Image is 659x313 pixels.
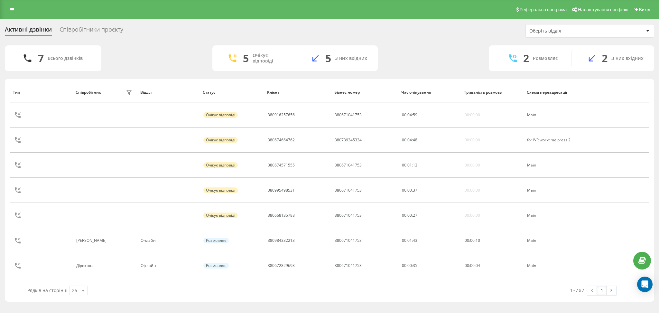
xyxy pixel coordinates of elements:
[402,162,406,168] span: 00
[401,90,458,95] div: Час очікування
[334,90,395,95] div: Бізнес номер
[527,90,583,95] div: Схема переадресації
[465,113,480,117] div: 00:00:00
[639,7,650,12] span: Вихід
[465,213,480,218] div: 00:00:00
[5,26,52,36] div: Активні дзвінки
[268,213,295,218] div: 380668135788
[523,52,529,64] div: 2
[465,238,469,243] span: 00
[76,90,101,95] div: Співробітник
[72,287,77,294] div: 25
[203,162,238,168] div: Очікує відповіді
[335,56,367,61] div: З них вхідних
[253,53,285,64] div: Очікує відповіді
[243,52,249,64] div: 5
[570,287,584,293] div: 1 - 7 з 7
[602,52,608,64] div: 2
[533,56,558,61] div: Розмовляє
[140,90,197,95] div: Відділ
[527,163,583,167] div: Main
[527,138,583,142] div: for IVR worktime press 2
[27,287,68,293] span: Рядків на сторінці
[597,286,607,295] a: 1
[413,137,417,143] span: 48
[48,56,83,61] div: Всього дзвінків
[267,90,328,95] div: Клієнт
[268,138,295,142] div: 380674664762
[203,238,229,243] div: Розмовляє
[335,163,362,167] div: 380671041753
[611,56,644,61] div: З них вхідних
[268,163,295,167] div: 380674571555
[464,90,521,95] div: Тривалість розмови
[203,137,238,143] div: Очікує відповіді
[637,277,653,292] div: Open Intercom Messenger
[413,187,417,193] span: 37
[268,113,295,117] div: 380916257656
[76,263,96,268] div: Діректкол
[470,238,475,243] span: 00
[476,263,480,268] span: 04
[76,238,108,243] div: [PERSON_NAME]
[527,188,583,193] div: Main
[465,263,469,268] span: 00
[335,263,362,268] div: 380671041753
[402,138,417,142] div: : :
[476,238,480,243] span: 10
[402,137,406,143] span: 00
[529,28,606,34] div: Оберіть відділ
[335,238,362,243] div: 380671041753
[402,188,417,193] div: : :
[402,187,406,193] span: 00
[407,162,412,168] span: 01
[402,112,406,118] span: 00
[60,26,123,36] div: Співробітники проєкту
[527,263,583,268] div: Main
[465,238,480,243] div: : :
[335,113,362,117] div: 380671041753
[527,113,583,117] div: Main
[402,213,406,218] span: 00
[402,263,458,268] div: 00:00:35
[38,52,44,64] div: 7
[407,112,412,118] span: 04
[268,238,295,243] div: 380984332213
[13,90,70,95] div: Тип
[268,263,295,268] div: 380672829693
[335,213,362,218] div: 380671041753
[268,188,295,193] div: 380995498531
[402,238,458,243] div: 00:01:43
[402,113,417,117] div: : :
[413,112,417,118] span: 59
[203,112,238,118] div: Очікує відповіді
[203,263,229,269] div: Розмовляє
[578,7,628,12] span: Налаштування профілю
[141,263,196,268] div: Офлайн
[407,187,412,193] span: 00
[465,163,480,167] div: 00:00:00
[413,162,417,168] span: 13
[465,263,480,268] div: : :
[402,163,417,167] div: : :
[203,90,261,95] div: Статус
[520,7,567,12] span: Реферальна програма
[335,188,362,193] div: 380671041753
[203,213,238,218] div: Очікує відповіді
[527,238,583,243] div: Main
[470,263,475,268] span: 00
[527,213,583,218] div: Main
[465,138,480,142] div: 00:00:00
[335,138,362,142] div: 380739345334
[413,213,417,218] span: 27
[407,213,412,218] span: 00
[402,213,417,218] div: : :
[141,238,196,243] div: Онлайн
[203,187,238,193] div: Очікує відповіді
[407,137,412,143] span: 04
[325,52,331,64] div: 5
[465,188,480,193] div: 00:00:00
